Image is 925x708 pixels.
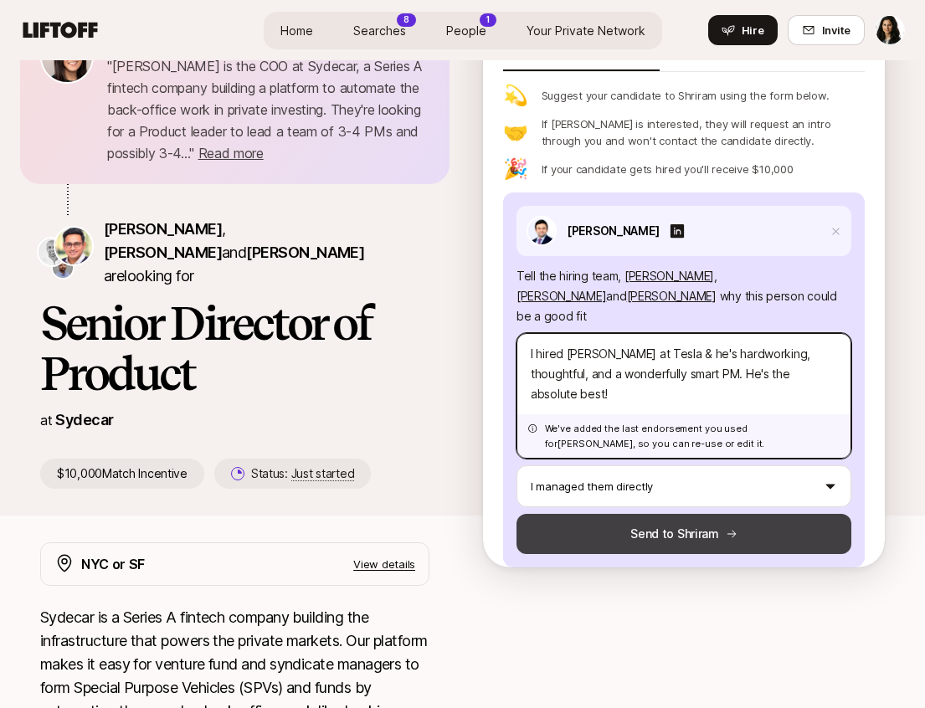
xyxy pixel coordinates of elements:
[503,122,528,142] p: 🤝
[822,22,850,38] span: Invite
[340,15,419,46] a: Searches8
[742,22,764,38] span: Hire
[104,218,429,288] p: are looking for
[246,244,364,261] span: [PERSON_NAME]
[104,244,222,261] span: [PERSON_NAME]
[353,556,415,572] p: View details
[40,459,204,489] p: $10,000 Match Incentive
[503,159,528,179] p: 🎉
[528,218,555,244] img: 0c2367a6_8799_40fe_9db6_e85e71a5cb5a.jpg
[513,15,659,46] a: Your Private Network
[446,22,486,39] span: People
[222,244,364,261] span: and
[53,258,73,278] img: Adam Hill
[403,13,409,26] p: 8
[40,298,429,398] h1: Senior Director of Product
[542,87,830,104] p: Suggest your candidate to Shriram using the form below.
[81,553,145,575] p: NYC or SF
[542,161,794,177] p: If your candidate gets hired you'll receive $10,000
[627,289,717,303] span: [PERSON_NAME]
[251,464,354,484] p: Status:
[503,85,528,105] p: 💫
[516,514,851,554] button: Send to Shriram
[516,289,606,303] span: [PERSON_NAME]
[708,15,778,45] button: Hire
[291,466,355,481] span: Just started
[39,239,65,265] img: Nik Talreja
[788,15,865,45] button: Invite
[353,22,406,39] span: Searches
[433,15,500,46] a: People1
[198,145,264,162] span: Read more
[876,16,904,44] img: Tapasya Wancho
[486,13,490,26] p: 1
[40,409,52,431] p: at
[55,228,92,264] img: Shriram Bhashyam
[606,289,717,303] span: and
[107,55,429,164] p: " [PERSON_NAME] is the COO at Sydecar, a Series A fintech company building a platform to automate...
[875,15,905,45] button: Tapasya Wancho
[104,220,222,238] span: [PERSON_NAME]
[55,411,113,428] a: Sydecar
[267,15,326,46] a: Home
[527,22,645,39] span: Your Private Network
[624,269,714,283] span: [PERSON_NAME]
[516,333,851,459] textarea: I hired [PERSON_NAME] at Tesla & he's hardworking, thoughtful, and a wonderfully smart PM. He's t...
[542,115,865,149] p: If [PERSON_NAME] is interested, they will request an intro through you and won't contact the cand...
[516,266,851,326] p: Tell the hiring team, why this person could be a good fit
[567,221,659,241] p: [PERSON_NAME]
[280,22,313,39] span: Home
[545,421,840,451] p: We've added the last endorsement you used for [PERSON_NAME] , so you can re-use or edit it.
